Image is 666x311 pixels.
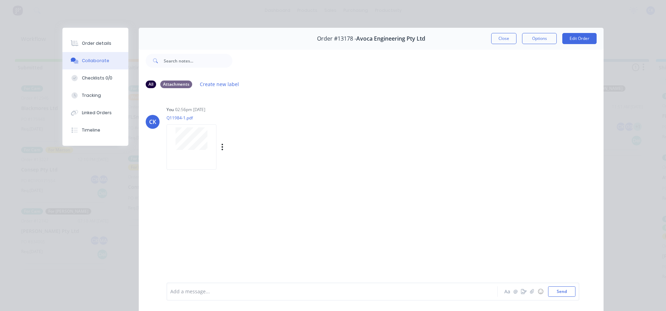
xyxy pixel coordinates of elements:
[536,287,545,296] button: ☺
[522,33,557,44] button: Options
[491,33,516,44] button: Close
[164,54,232,68] input: Search notes...
[166,107,174,113] div: You
[62,104,128,121] button: Linked Orders
[82,58,109,64] div: Collaborate
[317,35,356,42] span: Order #13178 -
[160,81,192,88] div: Attachments
[166,115,294,121] p: Q11984-1.pdf
[175,107,205,113] div: 02:56pm [DATE]
[62,87,128,104] button: Tracking
[196,79,243,89] button: Create new label
[62,52,128,69] button: Collaborate
[149,118,156,126] div: CK
[503,287,511,296] button: Aa
[82,40,111,47] div: Order details
[548,286,575,297] button: Send
[62,69,128,87] button: Checklists 0/0
[511,287,520,296] button: @
[562,33,597,44] button: Edit Order
[62,35,128,52] button: Order details
[82,92,101,99] div: Tracking
[146,81,156,88] div: All
[82,75,112,81] div: Checklists 0/0
[356,35,425,42] span: Avoca Engineering Pty Ltd
[62,121,128,139] button: Timeline
[82,110,112,116] div: Linked Orders
[82,127,100,133] div: Timeline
